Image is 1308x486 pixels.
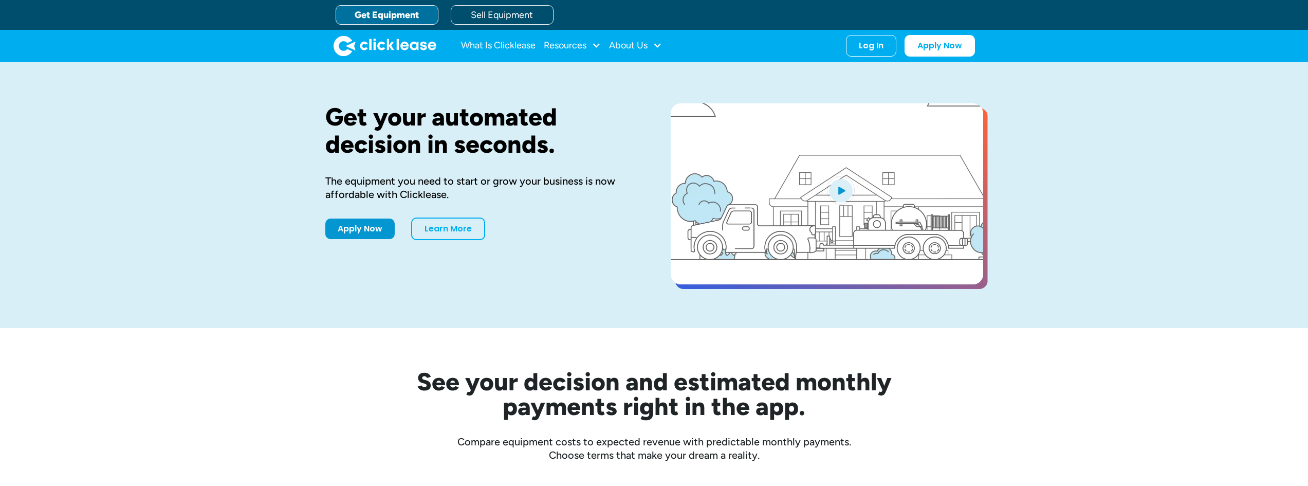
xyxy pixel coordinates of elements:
a: Learn More [411,218,485,240]
a: What Is Clicklease [461,35,536,56]
h1: Get your automated decision in seconds. [325,103,638,158]
div: Log In [859,41,883,51]
h2: See your decision and estimated monthly payments right in the app. [366,369,942,419]
a: Apply Now [905,35,975,57]
div: The equipment you need to start or grow your business is now affordable with Clicklease. [325,174,638,201]
div: Compare equipment costs to expected revenue with predictable monthly payments. Choose terms that ... [325,435,983,462]
img: Blue play button logo on a light blue circular background [827,176,855,205]
div: About Us [609,35,662,56]
div: Resources [544,35,601,56]
a: Sell Equipment [451,5,554,25]
a: home [334,35,436,56]
a: open lightbox [671,103,983,284]
a: Get Equipment [336,5,438,25]
img: Clicklease logo [334,35,436,56]
a: Apply Now [325,219,395,239]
